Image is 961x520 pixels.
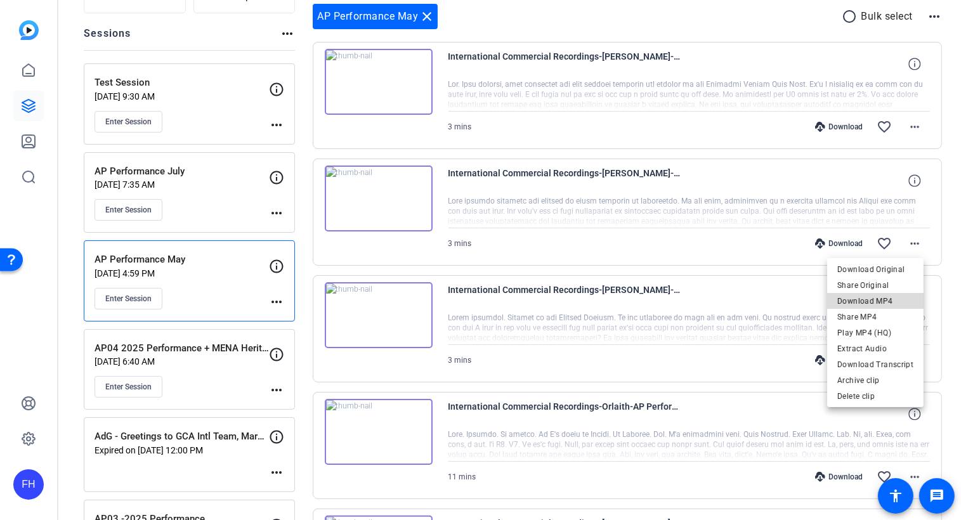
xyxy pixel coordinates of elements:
span: Download MP4 [837,294,913,309]
span: Share MP4 [837,309,913,325]
span: Play MP4 (HQ) [837,325,913,341]
span: Archive clip [837,373,913,388]
span: Delete clip [837,389,913,404]
span: Download Original [837,262,913,277]
span: Download Transcript [837,357,913,372]
span: Share Original [837,278,913,293]
span: Extract Audio [837,341,913,356]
